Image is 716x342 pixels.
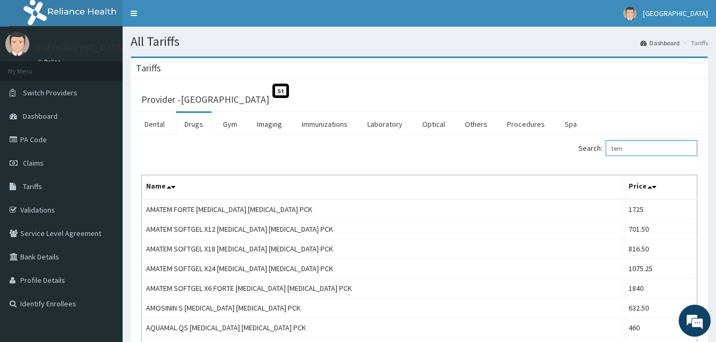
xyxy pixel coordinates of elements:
h1: All Tariffs [131,35,708,48]
a: Imaging [248,113,291,135]
a: Others [456,113,496,135]
td: AMATEM SOFTGEL X6 FORTE [MEDICAL_DATA] [MEDICAL_DATA] PCK [142,279,624,298]
textarea: Type your message and hit 'Enter' [5,229,203,266]
a: Online [37,58,63,66]
td: AMATEM FORTE [MEDICAL_DATA] [MEDICAL_DATA] PCK [142,199,624,219]
a: Optical [414,113,454,135]
td: 1840 [624,279,697,298]
span: We're online! [62,103,147,210]
a: Spa [556,113,585,135]
span: Tariffs [23,182,42,191]
a: Drugs [176,113,212,135]
span: Claims [23,158,44,168]
td: 1725 [624,199,697,219]
td: 701.50 [624,219,697,239]
img: d_794563401_company_1708531726252_794563401 [20,53,43,80]
p: [GEOGRAPHIC_DATA] [37,43,125,53]
span: Dashboard [23,111,58,121]
a: Gym [214,113,246,135]
td: 632.50 [624,298,697,318]
span: [GEOGRAPHIC_DATA] [643,9,708,18]
label: Search: [578,140,697,156]
span: Switch Providers [23,88,77,97]
span: St [272,84,289,98]
h3: Tariffs [136,63,161,73]
td: 460 [624,318,697,338]
a: Immunizations [293,113,356,135]
img: User Image [623,7,637,20]
input: Search: [606,140,697,156]
td: AMATEM SOFTGEL X18 [MEDICAL_DATA] [MEDICAL_DATA] PCK [142,239,624,259]
a: Procedures [498,113,553,135]
img: User Image [5,32,29,56]
td: AMATEM SOFTGEL X12 [MEDICAL_DATA] [MEDICAL_DATA] PCK [142,219,624,239]
th: Price [624,175,697,200]
div: Chat with us now [55,60,179,74]
td: 816.50 [624,239,697,259]
td: AMATEM SOFTGEL X24 [MEDICAL_DATA] [MEDICAL_DATA] PCK [142,259,624,279]
th: Name [142,175,624,200]
li: Tariffs [681,38,708,47]
td: 1075.25 [624,259,697,279]
td: AMOSININ S [MEDICAL_DATA] [MEDICAL_DATA] PCK [142,298,624,318]
a: Dental [136,113,173,135]
h3: Provider - [GEOGRAPHIC_DATA] [141,95,269,104]
div: Minimize live chat window [175,5,200,31]
a: Laboratory [359,113,411,135]
td: AQUAMAL QS [MEDICAL_DATA] [MEDICAL_DATA] PCK [142,318,624,338]
a: Dashboard [640,38,680,47]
